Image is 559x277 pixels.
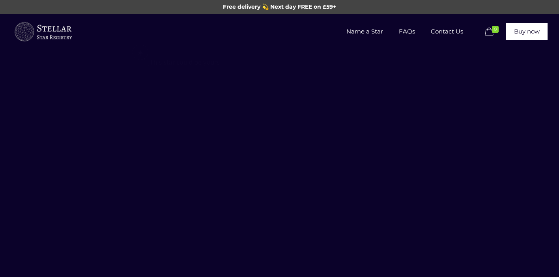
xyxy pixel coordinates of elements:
a: Buy now [506,23,548,40]
img: star-could-be-yours.png [122,41,230,72]
a: Name a Star [338,14,391,49]
img: buyastar-logo-transparent [13,20,73,44]
a: Contact Us [423,14,471,49]
span: Free delivery 💫 Next day FREE on £59+ [223,3,336,10]
span: 0 [492,26,499,33]
a: 0 [483,27,502,37]
span: FAQs [391,20,423,43]
span: Name a Star [338,20,391,43]
a: FAQs [391,14,423,49]
a: Buy a Star [13,14,73,49]
span: Contact Us [423,20,471,43]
